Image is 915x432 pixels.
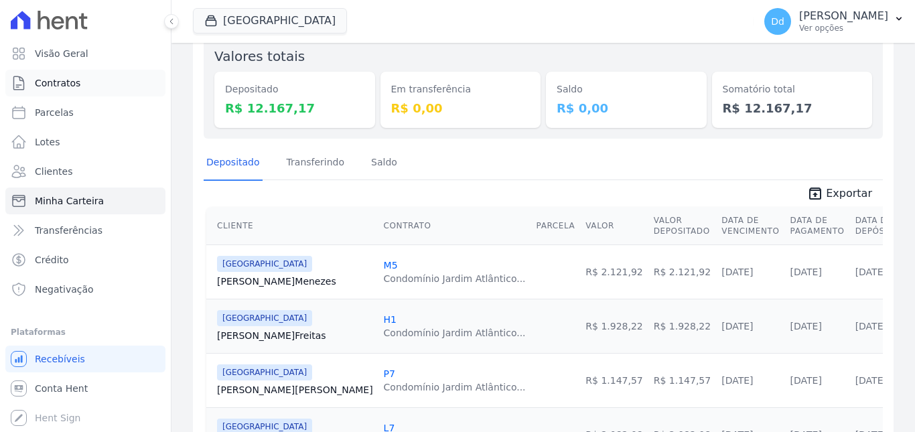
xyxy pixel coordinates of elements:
[35,194,104,208] span: Minha Carteira
[5,99,165,126] a: Parcelas
[716,207,784,245] th: Data de Vencimento
[35,352,85,366] span: Recebíveis
[217,329,373,342] a: [PERSON_NAME]Freitas
[193,8,347,33] button: [GEOGRAPHIC_DATA]
[5,217,165,244] a: Transferências
[35,106,74,119] span: Parcelas
[5,158,165,185] a: Clientes
[384,380,526,394] div: Condomínio Jardim Atlântico...
[35,76,80,90] span: Contratos
[580,353,648,407] td: R$ 1.147,57
[204,146,263,181] a: Depositado
[855,267,887,277] a: [DATE]
[368,146,400,181] a: Saldo
[11,324,160,340] div: Plataformas
[790,267,822,277] a: [DATE]
[580,244,648,299] td: R$ 2.121,92
[807,186,823,202] i: unarchive
[217,383,373,397] a: [PERSON_NAME][PERSON_NAME]
[217,256,312,272] span: [GEOGRAPHIC_DATA]
[284,146,348,181] a: Transferindo
[790,375,822,386] a: [DATE]
[648,244,716,299] td: R$ 2.121,92
[721,321,753,332] a: [DATE]
[721,267,753,277] a: [DATE]
[384,314,397,325] a: H1
[790,321,822,332] a: [DATE]
[855,321,887,332] a: [DATE]
[35,224,102,237] span: Transferências
[35,253,69,267] span: Crédito
[723,99,862,117] dd: R$ 12.167,17
[771,17,784,26] span: Dd
[799,23,888,33] p: Ver opções
[217,310,312,326] span: [GEOGRAPHIC_DATA]
[384,272,526,285] div: Condomínio Jardim Atlântico...
[35,382,88,395] span: Conta Hent
[580,299,648,353] td: R$ 1.928,22
[648,299,716,353] td: R$ 1.928,22
[5,276,165,303] a: Negativação
[217,275,373,288] a: [PERSON_NAME]Menezes
[796,186,883,204] a: unarchive Exportar
[391,82,531,96] dt: Em transferência
[785,207,850,245] th: Data de Pagamento
[217,364,312,380] span: [GEOGRAPHIC_DATA]
[206,207,378,245] th: Cliente
[214,48,305,64] label: Valores totais
[580,207,648,245] th: Valor
[648,207,716,245] th: Valor Depositado
[5,375,165,402] a: Conta Hent
[225,99,364,117] dd: R$ 12.167,17
[391,99,531,117] dd: R$ 0,00
[799,9,888,23] p: [PERSON_NAME]
[557,99,696,117] dd: R$ 0,00
[35,135,60,149] span: Lotes
[531,207,581,245] th: Parcela
[826,186,872,202] span: Exportar
[5,346,165,372] a: Recebíveis
[225,82,364,96] dt: Depositado
[5,70,165,96] a: Contratos
[557,82,696,96] dt: Saldo
[35,283,94,296] span: Negativação
[384,326,526,340] div: Condomínio Jardim Atlântico...
[384,260,398,271] a: M5
[850,207,905,245] th: Data de Depósito
[855,375,887,386] a: [DATE]
[378,207,531,245] th: Contrato
[384,368,395,379] a: P7
[35,47,88,60] span: Visão Geral
[721,375,753,386] a: [DATE]
[754,3,915,40] button: Dd [PERSON_NAME] Ver opções
[723,82,862,96] dt: Somatório total
[648,353,716,407] td: R$ 1.147,57
[35,165,72,178] span: Clientes
[5,129,165,155] a: Lotes
[5,40,165,67] a: Visão Geral
[5,246,165,273] a: Crédito
[5,188,165,214] a: Minha Carteira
